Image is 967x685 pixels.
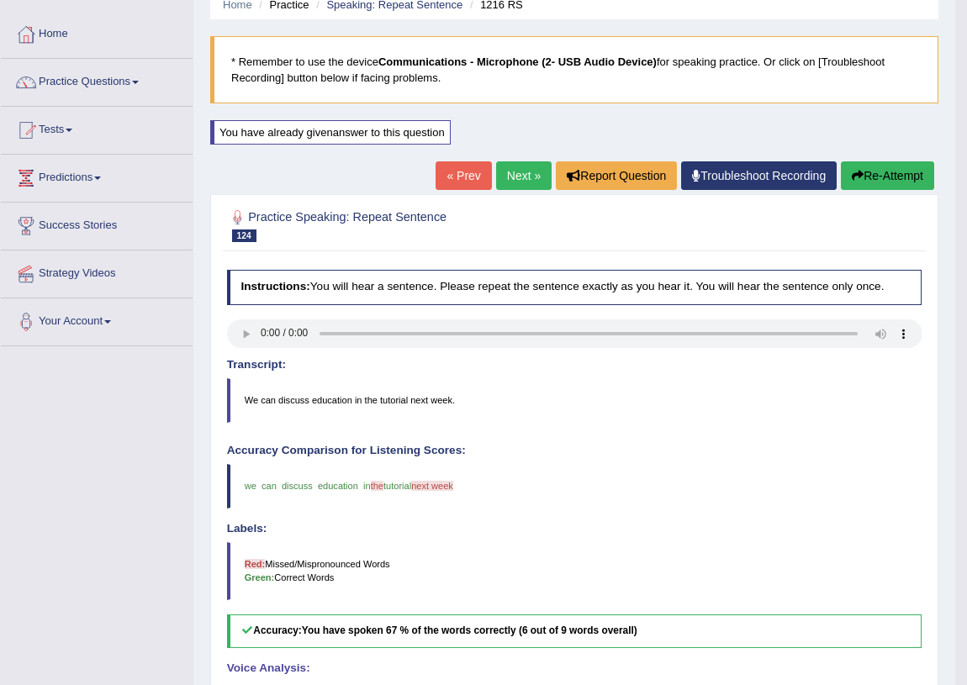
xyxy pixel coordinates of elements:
[411,481,453,491] span: next week
[262,481,277,491] span: can
[1,107,193,149] a: Tests
[556,161,677,190] button: Report Question
[1,298,193,340] a: Your Account
[210,36,938,103] blockquote: * Remember to use the device for speaking practice. Or click on [Troubleshoot Recording] button b...
[681,161,837,190] a: Troubleshoot Recording
[227,542,922,599] blockquote: Missed/Mispronounced Words Correct Words
[363,481,371,491] span: in
[302,624,637,636] b: You have spoken 67 % of the words correctly (6 out of 9 words overall)
[227,662,922,675] h4: Voice Analysis:
[227,270,922,305] h4: You will hear a sentence. Please repeat the sentence exactly as you hear it. You will hear the se...
[210,120,451,145] div: You have already given answer to this question
[227,445,922,457] h4: Accuracy Comparison for Listening Scores:
[378,55,657,68] b: Communications - Microphone (2- USB Audio Device)
[1,59,193,101] a: Practice Questions
[245,481,256,491] span: we
[227,614,922,649] h5: Accuracy:
[318,481,358,491] span: education
[1,203,193,245] a: Success Stories
[282,481,313,491] span: discuss
[436,161,491,190] a: « Prev
[227,523,922,535] h4: Labels:
[245,559,266,569] b: Red:
[841,161,934,190] button: Re-Attempt
[1,250,193,292] a: Strategy Videos
[232,229,256,242] span: 124
[245,572,275,582] b: Green:
[240,280,309,292] b: Instructions:
[1,11,193,53] a: Home
[1,155,193,197] a: Predictions
[371,481,383,491] span: the
[227,359,922,371] h4: Transcript:
[496,161,552,190] a: Next »
[227,207,658,242] h2: Practice Speaking: Repeat Sentence
[383,481,411,491] span: tutorial
[227,378,922,422] blockquote: We can discuss education in the tutorial next week.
